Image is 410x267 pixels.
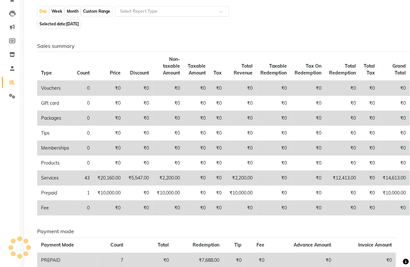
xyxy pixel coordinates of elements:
[256,96,291,111] td: ₹0
[226,126,256,141] td: ₹0
[210,171,226,186] td: ₹0
[210,81,226,96] td: ₹0
[210,111,226,126] td: ₹0
[326,141,360,156] td: ₹0
[256,126,291,141] td: ₹0
[226,201,256,216] td: ₹0
[291,81,326,96] td: ₹0
[110,70,121,76] span: Price
[291,111,326,126] td: ₹0
[110,242,123,248] span: Count
[153,126,184,141] td: ₹0
[184,96,210,111] td: ₹0
[124,81,153,96] td: ₹0
[226,111,256,126] td: ₹0
[73,126,94,141] td: 0
[260,63,287,76] span: Taxable Redemption
[226,186,256,201] td: ₹10,000.00
[65,7,80,16] div: Month
[226,96,256,111] td: ₹0
[184,81,210,96] td: ₹0
[379,111,410,126] td: ₹0
[257,242,265,248] span: Fee
[210,126,226,141] td: ₹0
[226,81,256,96] td: ₹0
[124,141,153,156] td: ₹0
[94,201,124,216] td: ₹0
[124,126,153,141] td: ₹0
[326,201,360,216] td: ₹0
[379,96,410,111] td: ₹0
[37,141,73,156] td: Memberships
[226,141,256,156] td: ₹0
[379,156,410,171] td: ₹0
[234,63,253,76] span: Total Revenue
[379,141,410,156] td: ₹0
[379,126,410,141] td: ₹0
[360,81,379,96] td: ₹0
[294,242,331,248] span: Advance Amount
[184,141,210,156] td: ₹0
[256,156,291,171] td: ₹0
[50,7,64,16] div: Week
[66,21,79,26] span: [DATE]
[360,186,379,201] td: ₹0
[379,171,410,186] td: ₹14,613.00
[184,171,210,186] td: ₹0
[291,126,326,141] td: ₹0
[210,201,226,216] td: ₹0
[37,43,396,49] h6: Sales summary
[81,7,112,16] div: Custom Range
[256,81,291,96] td: ₹0
[393,63,406,76] span: Grand Total
[360,156,379,171] td: ₹0
[37,186,73,201] td: Prepaid
[153,111,184,126] td: ₹0
[73,111,94,126] td: 0
[360,126,379,141] td: ₹0
[94,186,124,201] td: ₹10,000.00
[256,141,291,156] td: ₹0
[184,126,210,141] td: ₹0
[359,242,392,248] span: Invoice Amount
[291,186,326,201] td: ₹0
[326,156,360,171] td: ₹0
[37,156,73,171] td: Products
[210,186,226,201] td: ₹0
[158,242,169,248] span: Total
[153,156,184,171] td: ₹0
[73,96,94,111] td: 0
[226,171,256,186] td: ₹2,200.00
[73,156,94,171] td: 0
[291,156,326,171] td: ₹0
[326,96,360,111] td: ₹0
[210,96,226,111] td: ₹0
[37,96,73,111] td: Gift card
[37,171,73,186] td: Services
[184,111,210,126] td: ₹0
[153,141,184,156] td: ₹0
[73,171,94,186] td: 43
[124,156,153,171] td: ₹0
[153,96,184,111] td: ₹0
[360,96,379,111] td: ₹0
[256,201,291,216] td: ₹0
[210,156,226,171] td: ₹0
[73,186,94,201] td: 1
[326,111,360,126] td: ₹0
[124,171,153,186] td: ₹5,547.00
[38,7,49,16] div: Day
[41,242,74,248] span: Payment Mode
[291,141,326,156] td: ₹0
[73,141,94,156] td: 0
[360,201,379,216] td: ₹0
[295,63,322,76] span: Tax On Redemption
[379,186,410,201] td: ₹10,000.00
[360,111,379,126] td: ₹0
[184,201,210,216] td: ₹0
[153,171,184,186] td: ₹2,200.00
[37,126,73,141] td: Tips
[360,141,379,156] td: ₹0
[130,70,149,76] span: Discount
[364,63,375,76] span: Total Tax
